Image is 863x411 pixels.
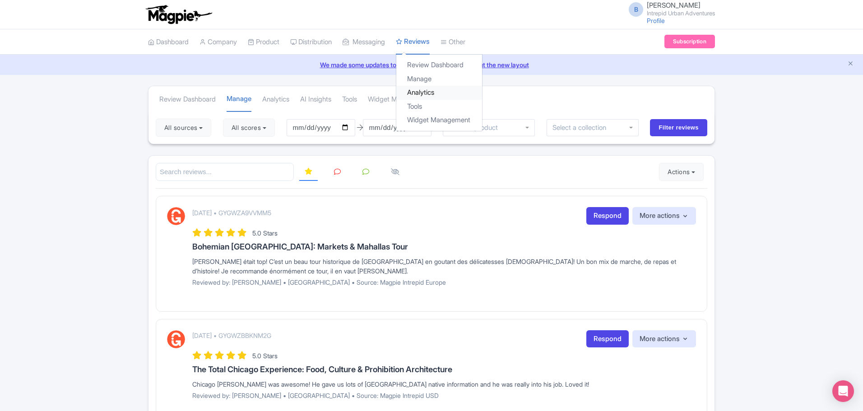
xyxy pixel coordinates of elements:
[192,365,696,374] h3: The Total Chicago Experience: Food, Culture & Prohibition Architecture
[650,119,707,136] input: Filter reviews
[192,242,696,251] h3: Bohemian [GEOGRAPHIC_DATA]: Markets & Mahallas Tour
[192,277,696,287] p: Reviewed by: [PERSON_NAME] • [GEOGRAPHIC_DATA] • Source: Magpie Intrepid Europe
[223,119,275,137] button: All scores
[343,30,385,55] a: Messaging
[248,30,279,55] a: Product
[227,87,251,112] a: Manage
[623,2,715,16] a: B [PERSON_NAME] Intrepid Urban Adventures
[192,257,696,276] div: [PERSON_NAME] était top! C’est un beau tour historique de [GEOGRAPHIC_DATA] en goutant des délica...
[441,30,465,55] a: Other
[396,113,482,127] a: Widget Management
[200,30,237,55] a: Company
[647,17,665,24] a: Profile
[586,330,629,348] a: Respond
[167,207,185,225] img: GetYourGuide Logo
[659,163,704,181] button: Actions
[167,330,185,348] img: GetYourGuide Logo
[192,391,696,400] p: Reviewed by: [PERSON_NAME] • [GEOGRAPHIC_DATA] • Source: Magpie Intrepid USD
[252,352,278,360] span: 5.0 Stars
[192,379,696,389] div: Chicago [PERSON_NAME] was awesome! He gave us lots of [GEOGRAPHIC_DATA] native information and he...
[396,58,482,72] a: Review Dashboard
[396,29,430,55] a: Reviews
[5,60,858,69] a: We made some updates to the platform. Read more about the new layout
[300,87,331,112] a: AI Insights
[632,330,696,348] button: More actions
[148,30,189,55] a: Dashboard
[156,119,211,137] button: All sources
[396,100,482,114] a: Tools
[342,87,357,112] a: Tools
[156,163,294,181] input: Search reviews...
[368,87,431,112] a: Widget Management
[159,87,216,112] a: Review Dashboard
[252,229,278,237] span: 5.0 Stars
[586,207,629,225] a: Respond
[290,30,332,55] a: Distribution
[632,207,696,225] button: More actions
[664,35,715,48] a: Subscription
[396,86,482,100] a: Analytics
[647,10,715,16] small: Intrepid Urban Adventures
[262,87,289,112] a: Analytics
[647,1,701,9] span: [PERSON_NAME]
[144,5,213,24] img: logo-ab69f6fb50320c5b225c76a69d11143b.png
[629,2,643,17] span: B
[192,208,271,217] p: [DATE] • GYGWZA9VVMM5
[192,331,271,340] p: [DATE] • GYGWZBBKNM2G
[847,59,854,69] button: Close announcement
[552,124,612,132] input: Select a collection
[396,72,482,86] a: Manage
[832,380,854,402] div: Open Intercom Messenger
